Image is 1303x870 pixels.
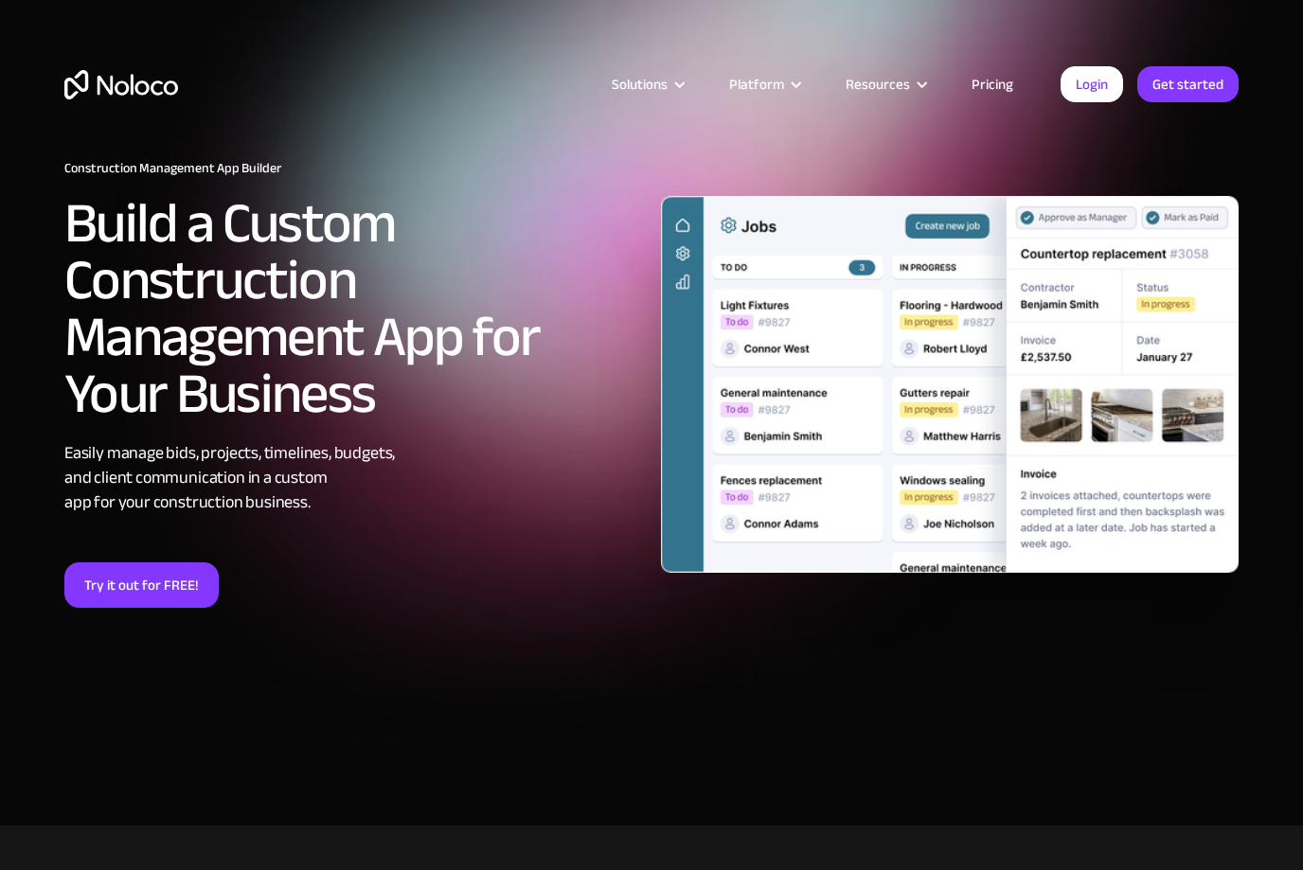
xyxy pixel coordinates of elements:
[729,72,784,97] div: Platform
[822,72,948,97] div: Resources
[64,195,642,422] h2: Build a Custom Construction Management App for Your Business
[948,72,1037,97] a: Pricing
[846,72,910,97] div: Resources
[1061,66,1123,102] a: Login
[588,72,705,97] div: Solutions
[64,562,219,608] a: Try it out for FREE!
[1137,66,1239,102] a: Get started
[64,441,642,515] div: Easily manage bids, projects, timelines, budgets, and client communication in a custom app for yo...
[64,70,178,99] a: home
[705,72,822,97] div: Platform
[612,72,668,97] div: Solutions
